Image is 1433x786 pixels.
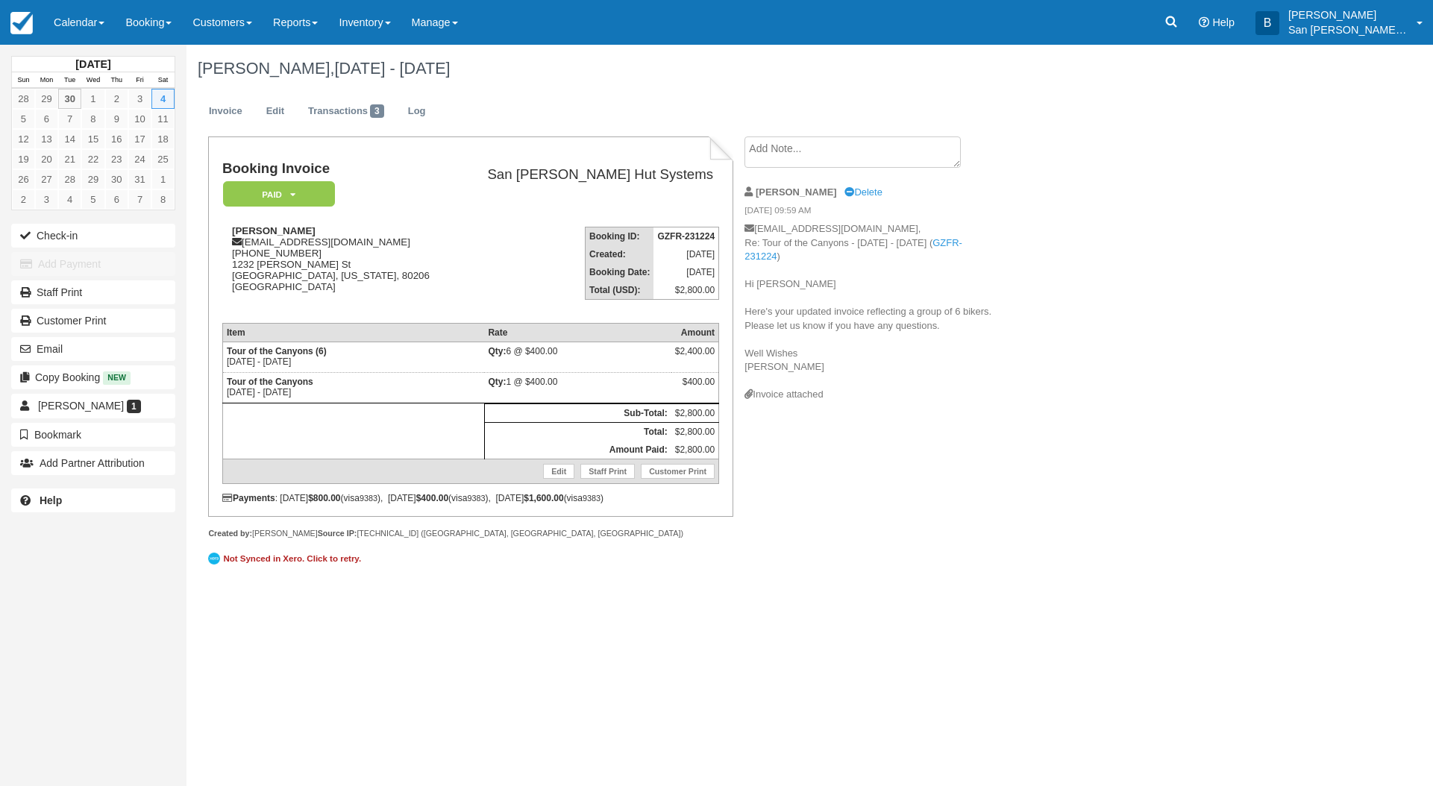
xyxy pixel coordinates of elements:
span: [DATE] - [DATE] [334,59,450,78]
a: 6 [105,189,128,210]
a: 22 [81,149,104,169]
a: 3 [35,189,58,210]
td: [DATE] [653,245,718,263]
td: 6 @ $400.00 [484,342,671,372]
a: 14 [58,129,81,149]
th: Total (USD): [586,281,654,300]
a: 20 [35,149,58,169]
th: Created: [586,245,654,263]
a: 11 [151,109,175,129]
a: 3 [128,89,151,109]
span: [PERSON_NAME] [38,400,124,412]
h1: Booking Invoice [222,161,454,177]
strong: [DATE] [75,58,110,70]
a: 26 [12,169,35,189]
a: Help [11,488,175,512]
p: [PERSON_NAME] [1288,7,1408,22]
a: 25 [151,149,175,169]
a: 30 [105,169,128,189]
a: Edit [255,97,295,126]
button: Add Partner Attribution [11,451,175,475]
strong: Created by: [208,529,252,538]
p: San [PERSON_NAME] Hut Systems [1288,22,1408,37]
a: Edit [543,464,574,479]
td: $2,800.00 [671,441,719,459]
a: 30 [58,89,81,109]
a: 19 [12,149,35,169]
button: Email [11,337,175,361]
th: Booking ID: [586,227,654,246]
em: [DATE] 09:59 AM [744,204,996,221]
a: 8 [151,189,175,210]
a: 18 [151,129,175,149]
td: [DATE] [653,263,718,281]
a: 13 [35,129,58,149]
strong: Qty [488,377,506,387]
strong: GZFR-231224 [657,231,715,242]
a: 28 [12,89,35,109]
i: Help [1199,17,1209,28]
span: 3 [370,104,384,118]
small: 9383 [467,494,485,503]
td: [DATE] - [DATE] [222,342,484,372]
th: Wed [81,72,104,89]
strong: Qty [488,346,506,356]
b: Help [40,494,62,506]
a: Staff Print [580,464,635,479]
a: [PERSON_NAME] 1 [11,394,175,418]
a: 28 [58,169,81,189]
div: B [1255,11,1279,35]
div: [PERSON_NAME] [TECHNICAL_ID] ([GEOGRAPHIC_DATA], [GEOGRAPHIC_DATA], [GEOGRAPHIC_DATA]) [208,528,733,539]
th: Amount [671,323,719,342]
a: 24 [128,149,151,169]
a: 4 [58,189,81,210]
div: $400.00 [675,377,715,399]
strong: Tour of the Canyons (6) [227,346,327,356]
small: 9383 [360,494,377,503]
td: 1 @ $400.00 [484,372,671,403]
a: 29 [81,169,104,189]
strong: Payments [222,493,275,503]
a: 5 [12,109,35,129]
a: 8 [81,109,104,129]
strong: Tour of the Canyons [227,377,313,387]
td: $2,800.00 [671,422,719,441]
td: [DATE] - [DATE] [222,372,484,403]
a: Not Synced in Xero. Click to retry. [208,550,365,567]
small: 9383 [583,494,601,503]
strong: $400.00 [416,493,448,503]
p: [EMAIL_ADDRESS][DOMAIN_NAME], Re: Tour of the Canyons - [DATE] - [DATE] ( ) Hi [PERSON_NAME] Here... [744,222,996,388]
button: Copy Booking New [11,365,175,389]
a: Log [397,97,437,126]
h2: San [PERSON_NAME] Hut Systems [460,167,713,183]
div: : [DATE] (visa ), [DATE] (visa ), [DATE] (visa ) [222,493,719,503]
img: checkfront-main-nav-mini-logo.png [10,12,33,34]
th: Booking Date: [586,263,654,281]
button: Bookmark [11,423,175,447]
a: 2 [12,189,35,210]
button: Add Payment [11,252,175,276]
a: 10 [128,109,151,129]
a: 21 [58,149,81,169]
a: 4 [151,89,175,109]
div: [EMAIL_ADDRESS][DOMAIN_NAME] [PHONE_NUMBER] 1232 [PERSON_NAME] St [GEOGRAPHIC_DATA], [US_STATE], ... [222,225,454,311]
th: Sat [151,72,175,89]
strong: $1,600.00 [524,493,563,503]
a: 5 [81,189,104,210]
a: Customer Print [11,309,175,333]
a: Delete [844,186,882,198]
th: Amount Paid: [484,441,671,459]
a: 12 [12,129,35,149]
em: Paid [223,181,335,207]
div: $2,400.00 [675,346,715,368]
a: 17 [128,129,151,149]
a: Transactions3 [297,97,395,126]
a: 1 [151,169,175,189]
a: 7 [128,189,151,210]
th: Item [222,323,484,342]
a: 6 [35,109,58,129]
a: Customer Print [641,464,715,479]
span: 1 [127,400,141,413]
a: 1 [81,89,104,109]
a: 27 [35,169,58,189]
